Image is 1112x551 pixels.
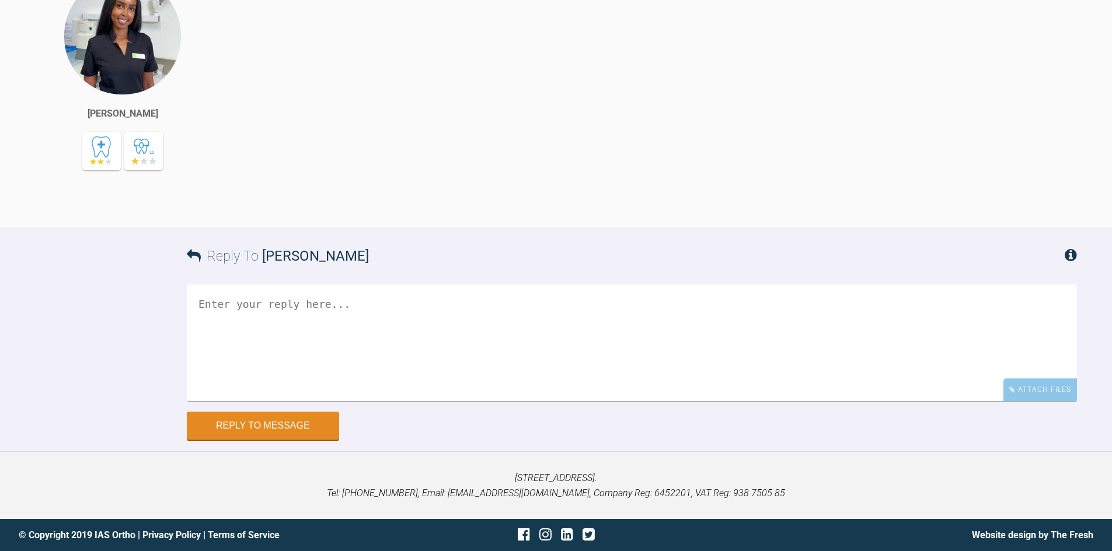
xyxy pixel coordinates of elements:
[88,106,158,121] div: [PERSON_NAME]
[1003,378,1077,401] div: Attach Files
[187,245,369,267] h3: Reply To
[262,248,369,264] span: [PERSON_NAME]
[208,529,280,541] a: Terms of Service
[142,529,201,541] a: Privacy Policy
[19,528,377,543] div: © Copyright 2019 IAS Ortho | |
[187,412,339,440] button: Reply to Message
[19,471,1093,500] p: [STREET_ADDRESS]. Tel: [PHONE_NUMBER], Email: [EMAIL_ADDRESS][DOMAIN_NAME], Company Reg: 6452201,...
[972,529,1093,541] a: Website design by The Fresh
